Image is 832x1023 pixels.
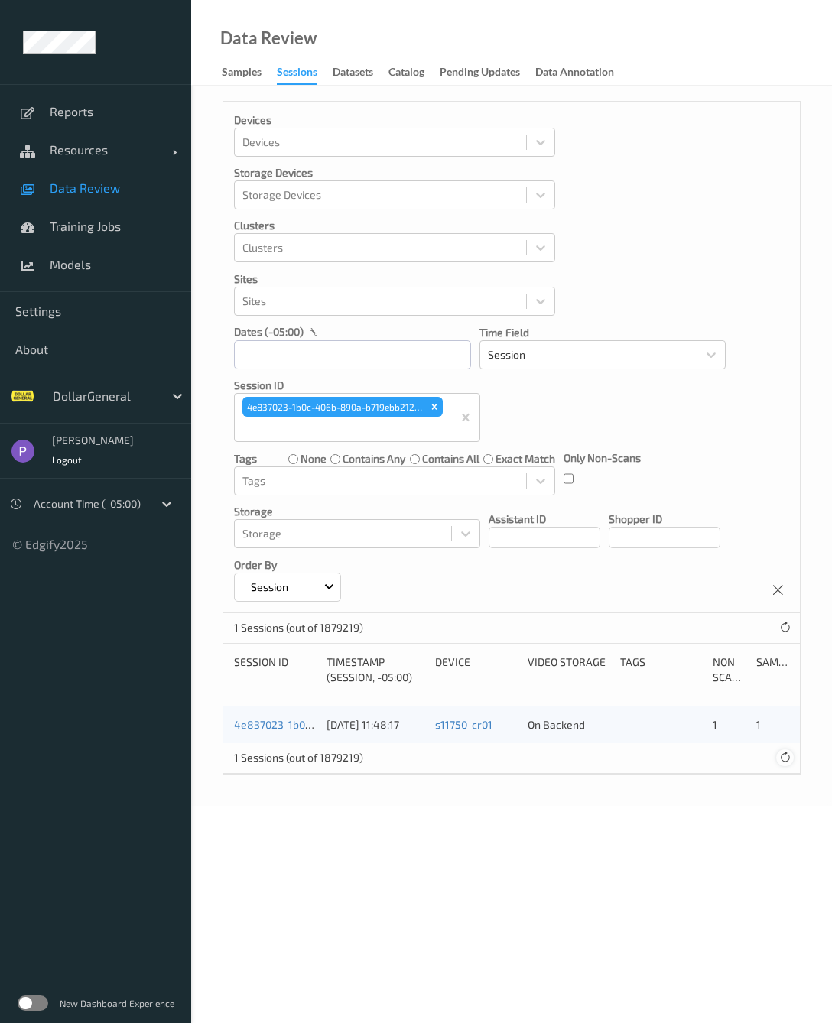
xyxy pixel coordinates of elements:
label: contains all [422,451,479,466]
div: Samples [756,654,789,685]
p: dates (-05:00) [234,324,304,339]
p: Assistant ID [489,511,600,527]
p: Storage Devices [234,165,555,180]
p: 1 Sessions (out of 1879219) [234,620,363,635]
p: Tags [234,451,257,466]
div: 4e837023-1b0c-406b-890a-b719ebb212bd [242,397,426,417]
p: Time Field [479,325,726,340]
div: Catalog [388,64,424,83]
span: 1 [713,718,717,731]
div: Video Storage [528,654,609,685]
p: Shopper ID [609,511,720,527]
div: Tags [620,654,702,685]
label: exact match [496,451,555,466]
a: Pending Updates [440,62,535,83]
a: Data Annotation [535,62,629,83]
span: 1 [756,718,761,731]
p: Session ID [234,378,480,393]
a: Samples [222,62,277,83]
div: Data Annotation [535,64,614,83]
a: Catalog [388,62,440,83]
div: Samples [222,64,262,83]
a: Sessions [277,62,333,85]
p: Only Non-Scans [564,450,641,466]
div: On Backend [528,717,609,732]
div: Session ID [234,654,316,685]
div: Sessions [277,64,317,85]
p: Storage [234,504,480,519]
div: Data Review [220,31,317,46]
label: none [301,451,327,466]
label: contains any [343,451,405,466]
div: Non Scans [713,654,746,685]
a: Datasets [333,62,388,83]
div: Device [435,654,517,685]
div: Pending Updates [440,64,520,83]
p: Clusters [234,218,555,233]
div: Remove 4e837023-1b0c-406b-890a-b719ebb212bd [426,397,443,417]
p: Order By [234,557,341,573]
p: Session [245,580,294,595]
div: Datasets [333,64,373,83]
div: [DATE] 11:48:17 [327,717,424,732]
div: Timestamp (Session, -05:00) [327,654,424,685]
p: Sites [234,271,555,287]
p: 1 Sessions (out of 1879219) [234,750,363,765]
a: 4e837023-1b0c-406b-890a-b719ebb212bd [234,718,444,731]
a: s11750-cr01 [435,718,492,731]
p: Devices [234,112,555,128]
